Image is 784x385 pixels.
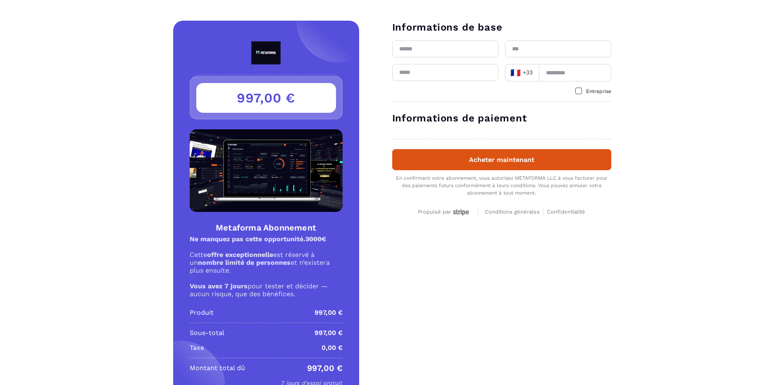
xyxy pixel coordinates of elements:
p: Produit [190,308,214,318]
span: Conditions générales [485,209,540,215]
strong: Ne manquez pas cette opportunité. [190,235,326,243]
p: 0,00 € [322,343,343,353]
p: Cette est réservé à un et n’existera plus ensuite. [190,251,343,274]
s: 3000€ [305,235,326,243]
p: 997,00 € [315,328,343,338]
p: 997,00 € [315,308,343,318]
div: Search for option [505,64,539,81]
input: Search for option [535,67,536,79]
div: En confirmant votre abonnement, vous autorisez METAFORMA LLC à vous facturer pour des paiements f... [392,174,611,197]
p: pour tester et décider — aucun risque, que des bénéfices. [190,282,343,298]
strong: offre exceptionnelle [207,251,273,259]
img: logo [232,41,300,64]
p: 997,00 € [307,363,343,373]
a: Propulsé par [418,207,471,215]
button: Acheter maintenant [392,149,611,170]
span: +33 [510,67,533,78]
div: Propulsé par [418,209,471,216]
strong: Vous avez 7 jours [190,282,248,290]
span: Confidentialité [547,209,585,215]
h3: 997,00 € [196,83,336,113]
strong: nombre limité de personnes [198,259,291,266]
span: 🇫🇷 [510,67,521,78]
a: Conditions générales [485,207,543,215]
span: Entreprise [586,88,611,94]
a: Confidentialité [547,207,585,215]
h4: Metaforma Abonnement [190,222,343,233]
h3: Informations de paiement [392,112,611,125]
h3: Informations de base [392,21,611,34]
p: Sous-total [190,328,224,338]
img: Product Image [190,129,343,212]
